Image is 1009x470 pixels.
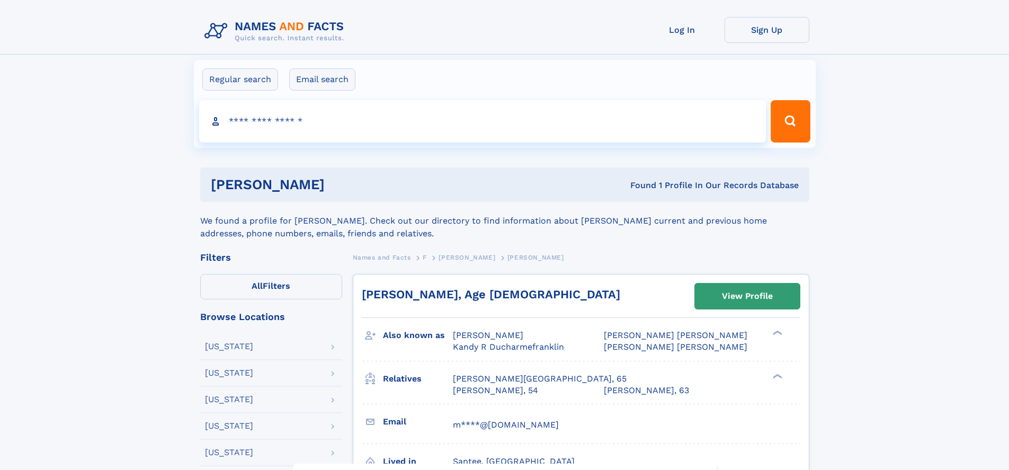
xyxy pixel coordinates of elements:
input: search input [199,100,766,143]
div: [US_STATE] [205,369,253,377]
label: Filters [200,274,342,299]
span: All [252,281,263,291]
a: [PERSON_NAME], 54 [453,385,538,396]
h1: [PERSON_NAME] [211,178,478,191]
label: Regular search [202,68,278,91]
div: ❯ [770,373,783,379]
img: Logo Names and Facts [200,17,353,46]
div: ❯ [770,330,783,336]
div: Found 1 Profile In Our Records Database [477,180,799,191]
a: [PERSON_NAME], 63 [604,385,689,396]
div: [US_STATE] [205,422,253,430]
span: Kandy R Ducharmefranklin [453,342,564,352]
span: [PERSON_NAME] [507,254,564,261]
a: [PERSON_NAME] [439,251,495,264]
a: Names and Facts [353,251,411,264]
label: Email search [289,68,355,91]
span: F [423,254,427,261]
a: Log In [640,17,725,43]
div: Filters [200,253,342,262]
span: [PERSON_NAME] [PERSON_NAME] [604,342,747,352]
div: We found a profile for [PERSON_NAME]. Check out our directory to find information about [PERSON_N... [200,202,809,240]
button: Search Button [771,100,810,143]
a: [PERSON_NAME], Age [DEMOGRAPHIC_DATA] [362,288,620,301]
div: View Profile [722,284,773,308]
div: [US_STATE] [205,395,253,404]
div: [US_STATE] [205,342,253,351]
h3: Email [383,413,453,431]
h3: Also known as [383,326,453,344]
div: [US_STATE] [205,448,253,457]
span: [PERSON_NAME] [PERSON_NAME] [604,330,747,340]
span: [PERSON_NAME] [439,254,495,261]
span: Santee, [GEOGRAPHIC_DATA] [453,456,575,466]
a: [PERSON_NAME][GEOGRAPHIC_DATA], 65 [453,373,627,385]
a: Sign Up [725,17,809,43]
h3: Relatives [383,370,453,388]
span: [PERSON_NAME] [453,330,523,340]
a: View Profile [695,283,800,309]
a: F [423,251,427,264]
div: Browse Locations [200,312,342,322]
